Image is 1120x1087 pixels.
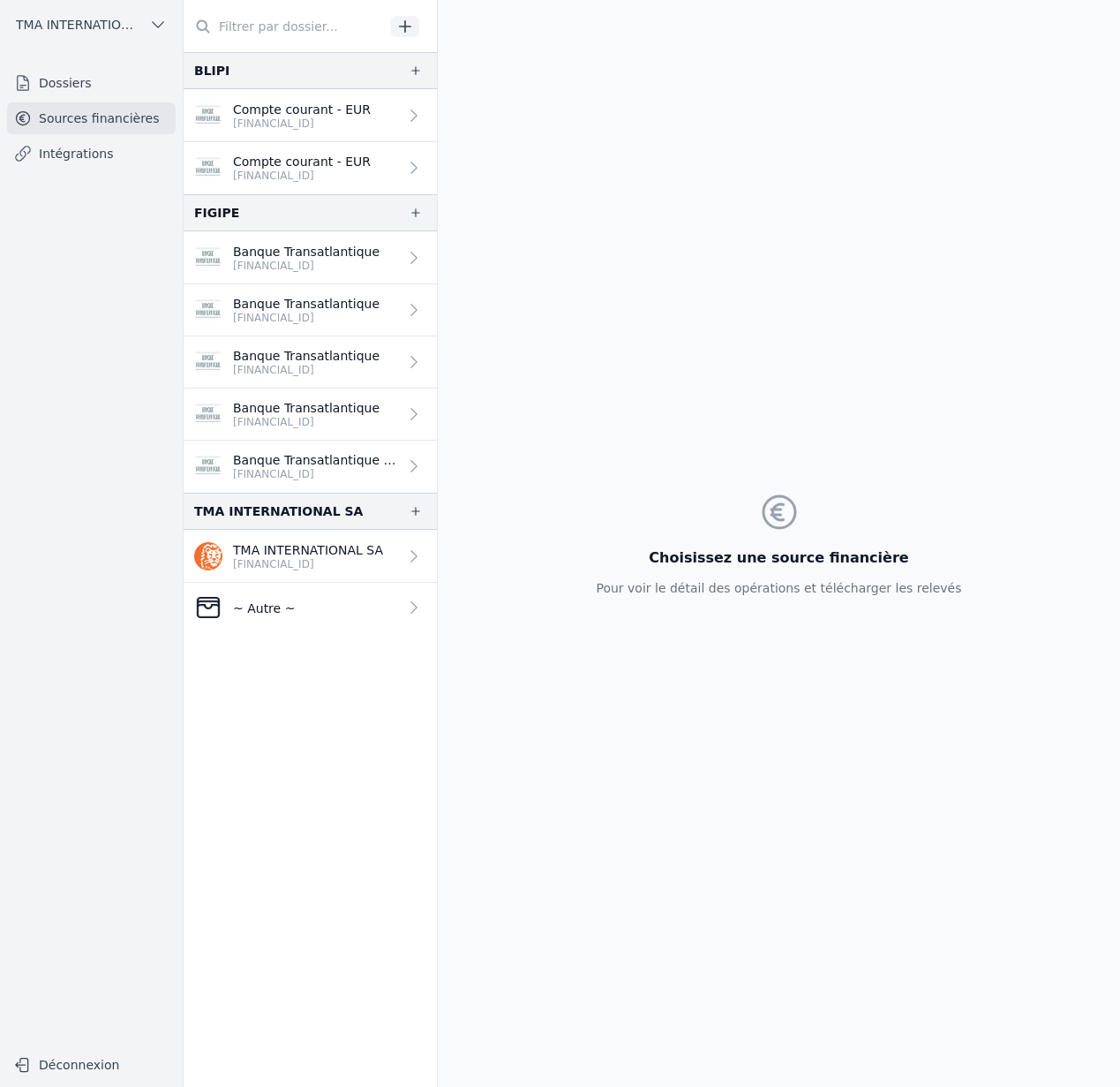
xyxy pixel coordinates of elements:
p: TMA INTERNATIONAL SA [233,541,383,559]
a: Banque Transatlantique [FINANCIAL_ID] [184,389,437,441]
p: [FINANCIAL_ID] [233,467,398,481]
p: [FINANCIAL_ID] [233,415,380,429]
h3: Choisissez une source financière [596,547,961,569]
a: TMA INTERNATIONAL SA [FINANCIAL_ID] [184,530,437,583]
p: [FINANCIAL_ID] [233,311,380,325]
img: TRANSATLANTIQUE_CMCIBEB1.png [194,452,222,480]
p: Banque Transatlantique ([DATE] au [DATE]) [233,451,398,469]
div: TMA INTERNATIONAL SA [194,501,363,522]
a: ~ Autre ~ [184,583,437,633]
p: [FINANCIAL_ID] [233,117,371,131]
a: Dossiers [7,67,176,99]
a: Banque Transatlantique ([DATE] au [DATE]) [FINANCIAL_ID] [184,441,437,493]
a: Intégrations [7,138,176,170]
a: Compte courant - EUR [FINANCIAL_ID] [184,142,437,194]
div: BLIPI [194,60,229,81]
p: Compte courant - EUR [233,101,371,118]
img: ing.png [194,542,222,570]
button: TMA INTERNATIONAL SA [7,11,176,39]
img: TRANSATLANTIQUE_CMCIBEB1.png [194,102,222,130]
img: TRANSATLANTIQUE_CMCIBEB1.png [194,400,222,428]
p: [FINANCIAL_ID] [233,259,380,273]
button: Déconnexion [7,1051,176,1079]
p: Banque Transatlantique [233,243,380,260]
a: Banque Transatlantique [FINANCIAL_ID] [184,336,437,389]
p: Compte courant - EUR [233,153,371,170]
input: Filtrer par dossier... [184,11,385,42]
img: TRANSATLANTIQUE_CMCIBEB1.png [194,244,222,272]
div: FIGIPE [194,202,239,223]
p: Banque Transatlantique [233,399,380,417]
a: Banque Transatlantique [FINANCIAL_ID] [184,284,437,336]
img: CleanShot-202025-05-26-20at-2016.10.27-402x.png [194,593,222,622]
a: Banque Transatlantique [FINANCIAL_ID] [184,231,437,284]
p: [FINANCIAL_ID] [233,557,383,571]
p: ~ Autre ~ [233,600,295,617]
p: Banque Transatlantique [233,347,380,365]
p: Pour voir le détail des opérations et télécharger les relevés [596,579,961,597]
img: TRANSATLANTIQUE_CMCIBEB1.png [194,296,222,324]
p: [FINANCIAL_ID] [233,169,371,183]
p: Banque Transatlantique [233,295,380,313]
p: [FINANCIAL_ID] [233,363,380,377]
img: TRANSATLANTIQUE_CMCIBEB1.png [194,348,222,376]
a: Compte courant - EUR [FINANCIAL_ID] [184,89,437,142]
img: TRANSATLANTIQUE_CMCIBEB1.png [194,154,222,182]
span: TMA INTERNATIONAL SA [16,16,142,34]
a: Sources financières [7,102,176,134]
